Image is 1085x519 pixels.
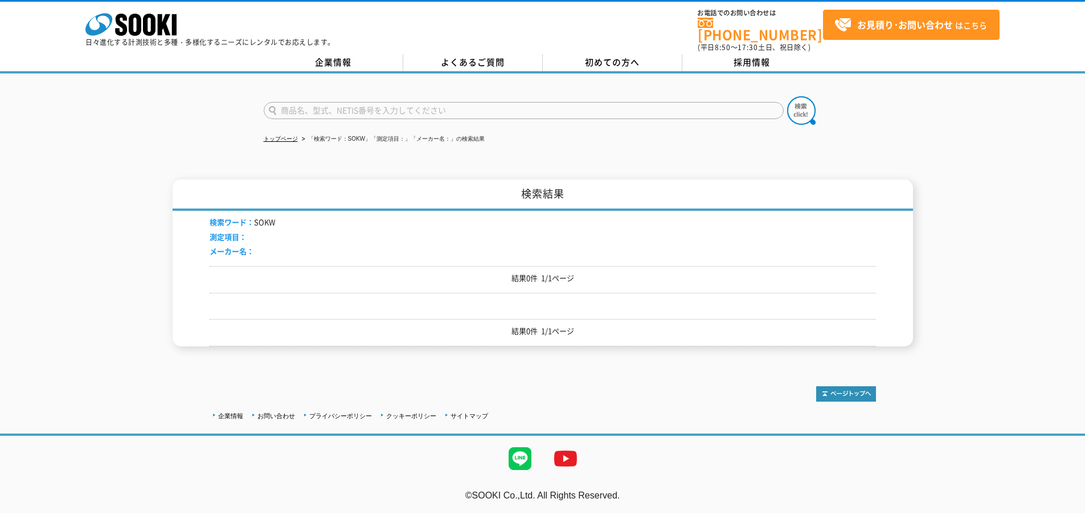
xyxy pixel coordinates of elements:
[543,436,588,481] img: YouTube
[264,54,403,71] a: 企業情報
[698,42,810,52] span: (平日 ～ 土日、祝日除く)
[585,56,640,68] span: 初めての方へ
[543,54,682,71] a: 初めての方へ
[218,412,243,419] a: 企業情報
[834,17,987,34] span: はこちら
[403,54,543,71] a: よくあるご質問
[698,18,823,41] a: [PHONE_NUMBER]
[210,246,254,256] span: メーカー名：
[497,436,543,481] img: LINE
[715,42,731,52] span: 8:50
[210,216,254,227] span: 検索ワード：
[816,386,876,402] img: トップページへ
[857,18,953,31] strong: お見積り･お問い合わせ
[738,42,758,52] span: 17:30
[1041,502,1085,512] a: テストMail
[682,54,822,71] a: 採用情報
[210,216,275,228] li: SOKW
[698,10,823,17] span: お電話でのお問い合わせは
[264,136,298,142] a: トップページ
[210,325,876,337] p: 結果0件 1/1ページ
[451,412,488,419] a: サイトマップ
[300,133,485,145] li: 「検索ワード：SOKW」「測定項目：」「メーカー名：」の検索結果
[787,96,816,125] img: btn_search.png
[85,39,335,46] p: 日々進化する計測技術と多種・多様化するニーズにレンタルでお応えします。
[257,412,295,419] a: お問い合わせ
[309,412,372,419] a: プライバシーポリシー
[210,272,876,284] p: 結果0件 1/1ページ
[210,231,247,242] span: 測定項目：
[386,412,436,419] a: クッキーポリシー
[823,10,1000,40] a: お見積り･お問い合わせはこちら
[264,102,784,119] input: 商品名、型式、NETIS番号を入力してください
[173,179,913,211] h1: 検索結果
